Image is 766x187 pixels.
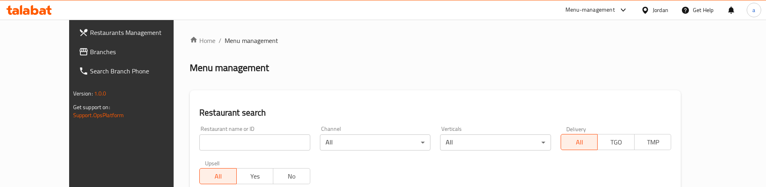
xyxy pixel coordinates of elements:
[73,88,93,99] span: Version:
[72,61,197,81] a: Search Branch Phone
[219,36,221,45] li: /
[653,6,668,14] div: Jordan
[199,134,310,150] input: Search for restaurant name or ID..
[440,134,551,150] div: All
[94,88,107,99] span: 1.0.0
[638,136,668,148] span: TMP
[273,168,310,184] button: No
[90,66,190,76] span: Search Branch Phone
[190,36,681,45] nav: breadcrumb
[72,42,197,61] a: Branches
[566,126,586,132] label: Delivery
[199,168,237,184] button: All
[634,134,672,150] button: TMP
[752,6,755,14] span: a
[199,107,671,119] h2: Restaurant search
[73,102,110,112] span: Get support on:
[561,134,598,150] button: All
[597,134,635,150] button: TGO
[320,134,431,150] div: All
[73,110,124,120] a: Support.OpsPlatform
[203,171,233,182] span: All
[236,168,274,184] button: Yes
[240,171,270,182] span: Yes
[72,23,197,42] a: Restaurants Management
[90,47,190,57] span: Branches
[90,28,190,37] span: Restaurants Management
[565,5,615,15] div: Menu-management
[190,36,215,45] a: Home
[225,36,278,45] span: Menu management
[190,61,269,74] h2: Menu management
[601,136,631,148] span: TGO
[276,171,307,182] span: No
[205,160,220,166] label: Upsell
[564,136,595,148] span: All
